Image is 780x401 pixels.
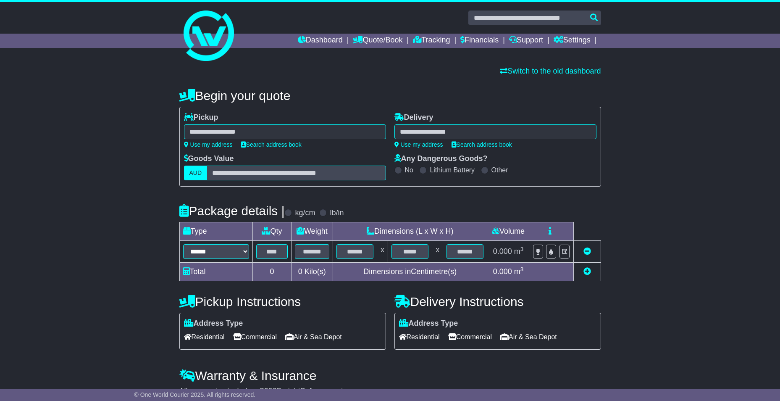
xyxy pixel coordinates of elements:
a: Quote/Book [353,34,402,48]
div: All our quotes include a $ FreightSafe warranty. [179,387,601,396]
td: Weight [291,222,333,241]
span: 0 [298,267,302,276]
a: Financials [460,34,499,48]
a: Remove this item [583,247,591,256]
span: © One World Courier 2025. All rights reserved. [134,391,256,398]
a: Dashboard [298,34,343,48]
td: Dimensions (L x W x H) [333,222,487,241]
td: x [432,241,443,263]
span: Air & Sea Depot [500,330,557,343]
span: 0.000 [493,247,512,256]
sup: 3 [520,246,524,252]
td: Total [179,263,253,281]
a: Tracking [413,34,450,48]
sup: 3 [520,266,524,272]
span: Air & Sea Depot [285,330,342,343]
td: Type [179,222,253,241]
a: Settings [554,34,591,48]
span: 250 [264,387,277,395]
label: AUD [184,166,207,180]
td: Dimensions in Centimetre(s) [333,263,487,281]
td: 0 [253,263,291,281]
a: Support [509,34,543,48]
h4: Warranty & Insurance [179,369,601,383]
span: Residential [184,330,225,343]
label: kg/cm [295,208,315,218]
td: Qty [253,222,291,241]
td: Kilo(s) [291,263,333,281]
label: Other [491,166,508,174]
label: lb/in [330,208,344,218]
span: Commercial [233,330,277,343]
td: Volume [487,222,529,241]
label: Goods Value [184,154,234,164]
label: No [405,166,413,174]
h4: Package details | [179,204,285,218]
span: Residential [399,330,440,343]
label: Address Type [184,319,243,328]
label: Any Dangerous Goods? [394,154,488,164]
label: Delivery [394,113,433,122]
h4: Delivery Instructions [394,295,601,309]
a: Use my address [394,141,443,148]
td: x [377,241,388,263]
a: Search address book [452,141,512,148]
a: Search address book [241,141,302,148]
label: Lithium Battery [430,166,475,174]
span: m [514,247,524,256]
a: Use my address [184,141,233,148]
h4: Begin your quote [179,89,601,103]
label: Pickup [184,113,218,122]
a: Switch to the old dashboard [500,67,601,75]
h4: Pickup Instructions [179,295,386,309]
span: 0.000 [493,267,512,276]
a: Add new item [583,267,591,276]
span: m [514,267,524,276]
label: Address Type [399,319,458,328]
span: Commercial [448,330,492,343]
